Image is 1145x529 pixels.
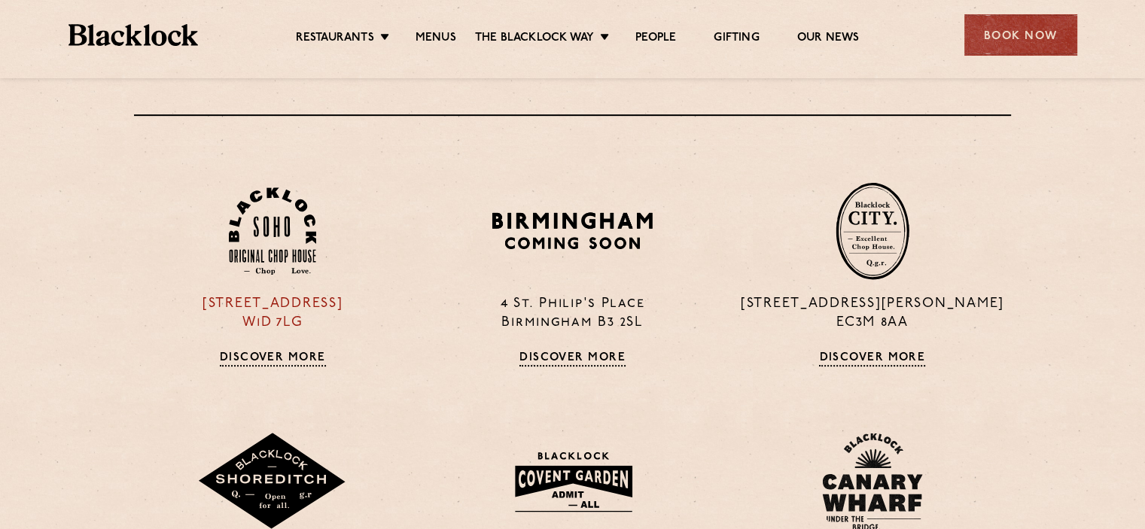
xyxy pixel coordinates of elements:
[500,442,645,521] img: BLA_1470_CoventGarden_Website_Solid.svg
[797,31,860,47] a: Our News
[229,187,316,275] img: Soho-stamp-default.svg
[416,31,456,47] a: Menus
[734,295,1011,333] p: [STREET_ADDRESS][PERSON_NAME] EC3M 8AA
[964,14,1077,56] div: Book Now
[296,31,374,47] a: Restaurants
[489,207,656,254] img: BIRMINGHAM-P22_-e1747915156957.png
[69,24,199,46] img: BL_Textured_Logo-footer-cropped.svg
[836,182,909,280] img: City-stamp-default.svg
[819,351,925,366] a: Discover More
[134,295,411,333] p: [STREET_ADDRESS] W1D 7LG
[635,31,676,47] a: People
[220,351,326,366] a: Discover More
[434,295,711,333] p: 4 St. Philip's Place Birmingham B3 2SL
[519,351,626,366] a: Discover More
[475,31,594,47] a: The Blacklock Way
[714,31,759,47] a: Gifting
